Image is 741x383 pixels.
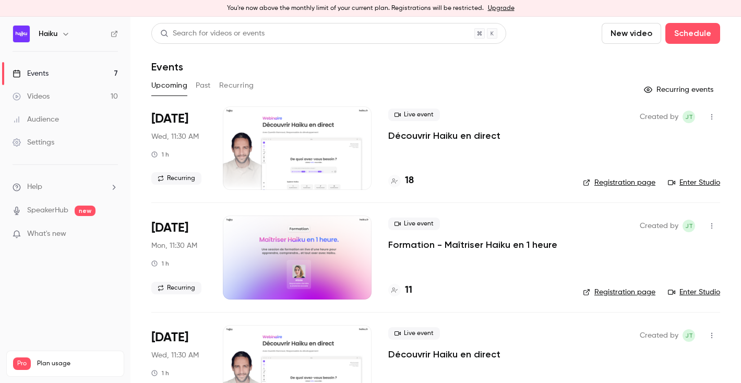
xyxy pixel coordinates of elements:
[151,106,206,190] div: Sep 24 Wed, 11:30 AM (Europe/Paris)
[405,174,414,188] h4: 18
[105,230,118,239] iframe: Noticeable Trigger
[640,329,678,342] span: Created by
[683,329,695,342] span: jean Touzet
[602,23,661,44] button: New video
[27,205,68,216] a: SpeakerHub
[583,177,655,188] a: Registration page
[196,77,211,94] button: Past
[685,111,693,123] span: jT
[683,111,695,123] span: jean Touzet
[151,220,188,236] span: [DATE]
[668,177,720,188] a: Enter Studio
[488,4,515,13] a: Upgrade
[640,111,678,123] span: Created by
[151,150,169,159] div: 1 h
[639,81,720,98] button: Recurring events
[151,282,201,294] span: Recurring
[13,114,59,125] div: Audience
[388,129,500,142] a: Découvrir Haiku en direct
[388,109,440,121] span: Live event
[27,229,66,240] span: What's new
[685,220,693,232] span: jT
[388,348,500,361] a: Découvrir Haiku en direct
[151,259,169,268] div: 1 h
[27,182,42,193] span: Help
[388,218,440,230] span: Live event
[151,241,197,251] span: Mon, 11:30 AM
[640,220,678,232] span: Created by
[151,329,188,346] span: [DATE]
[151,350,199,361] span: Wed, 11:30 AM
[13,68,49,79] div: Events
[665,23,720,44] button: Schedule
[151,111,188,127] span: [DATE]
[151,77,187,94] button: Upcoming
[39,29,57,39] h6: Haiku
[151,216,206,299] div: Sep 29 Mon, 11:30 AM (Europe/Paris)
[13,91,50,102] div: Videos
[75,206,95,216] span: new
[151,172,201,185] span: Recurring
[388,283,412,297] a: 11
[388,238,557,251] a: Formation - Maîtriser Haiku en 1 heure
[685,329,693,342] span: jT
[219,77,254,94] button: Recurring
[151,131,199,142] span: Wed, 11:30 AM
[151,369,169,377] div: 1 h
[13,137,54,148] div: Settings
[388,174,414,188] a: 18
[151,61,183,73] h1: Events
[683,220,695,232] span: jean Touzet
[668,287,720,297] a: Enter Studio
[388,327,440,340] span: Live event
[13,182,118,193] li: help-dropdown-opener
[13,26,30,42] img: Haiku
[405,283,412,297] h4: 11
[160,28,265,39] div: Search for videos or events
[13,357,31,370] span: Pro
[583,287,655,297] a: Registration page
[37,360,117,368] span: Plan usage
